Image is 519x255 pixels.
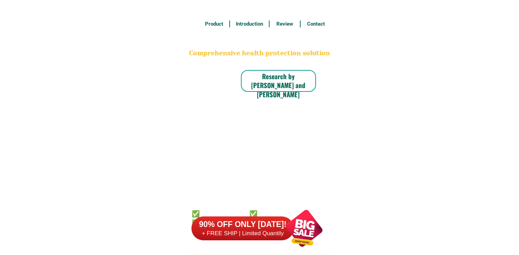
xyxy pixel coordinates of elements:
[202,20,226,28] h6: Product
[273,20,297,28] h6: Review
[191,230,294,237] h6: + FREE SHIP | Limited Quantily
[191,219,294,230] h6: 90% OFF ONLY [DATE]!
[304,20,328,28] h6: Contact
[241,72,316,99] h6: Research by [PERSON_NAME] and [PERSON_NAME]
[233,20,265,28] h6: Introduction
[188,48,331,58] h2: Comprehensive health protection solution
[188,4,331,14] h3: FREE SHIPPING NATIONWIDE
[188,33,331,49] h2: BONA VITA COFFEE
